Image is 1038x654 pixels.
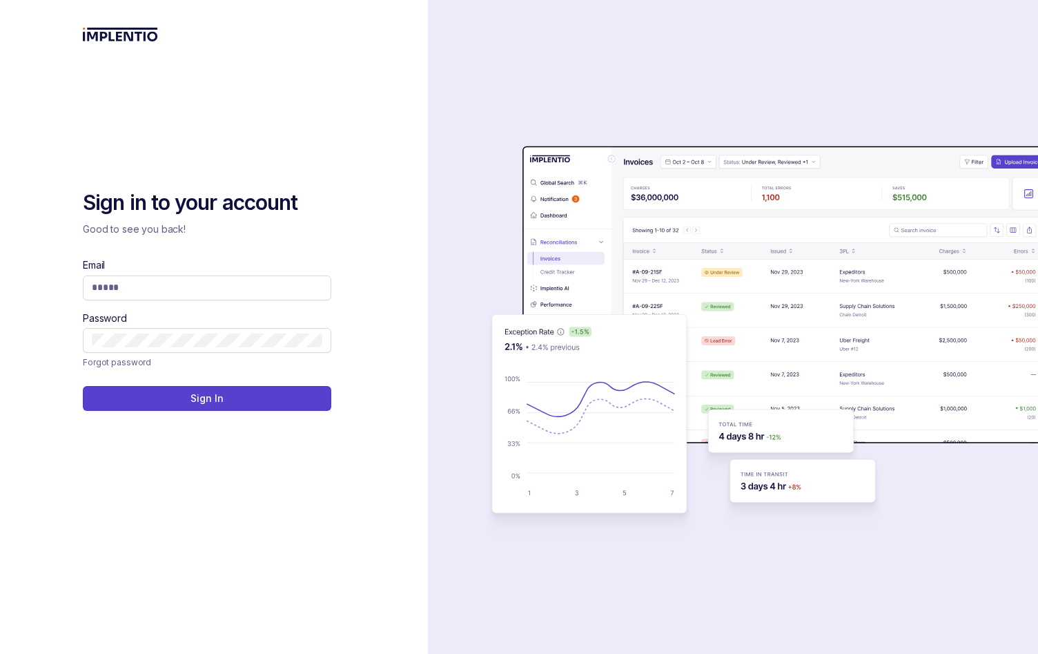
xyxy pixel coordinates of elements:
h2: Sign in to your account [83,189,331,217]
p: Forgot password [83,356,151,369]
label: Email [83,258,105,272]
button: Sign In [83,386,331,411]
label: Password [83,311,127,325]
img: logo [83,28,158,41]
p: Good to see you back! [83,222,331,236]
p: Sign In [190,392,223,405]
a: Link Forgot password [83,356,151,369]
